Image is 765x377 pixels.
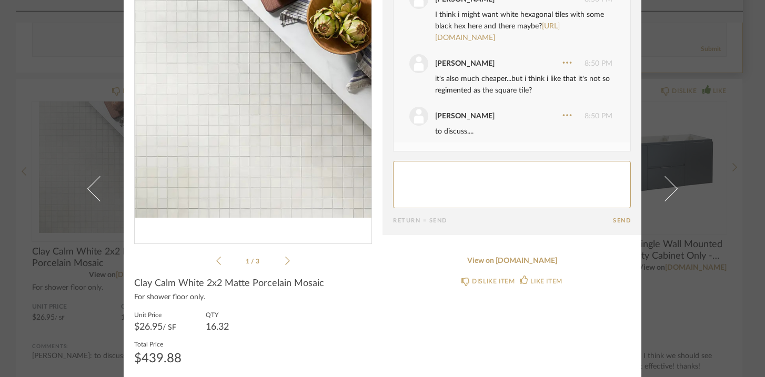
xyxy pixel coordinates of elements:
[530,276,562,287] div: LIKE ITEM
[435,110,495,122] div: [PERSON_NAME]
[393,217,613,224] div: Return = Send
[393,257,631,266] a: View on [DOMAIN_NAME]
[409,54,612,73] div: 8:50 PM
[206,323,229,331] div: 16.32
[134,340,182,348] label: Total Price
[134,322,163,332] span: $26.95
[134,293,372,302] div: For shower floor only.
[472,276,515,287] div: DISLIKE ITEM
[134,310,176,319] label: Unit Price
[134,278,324,289] span: Clay Calm White 2x2 Matte Porcelain Mosaic
[163,324,176,331] span: / SF
[134,352,182,365] div: $439.88
[409,107,612,126] div: 8:50 PM
[435,126,612,137] div: to discuss....
[246,258,251,264] span: 1
[435,58,495,69] div: [PERSON_NAME]
[613,217,631,224] button: Send
[251,258,256,264] span: /
[256,258,261,264] span: 3
[435,73,612,96] div: it's also much cheaper...but i think i like that it's not so regimented as the square tile?
[435,9,612,44] div: I think i might want white hexagonal tiles with some black hex here and there maybe?
[206,310,229,319] label: QTY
